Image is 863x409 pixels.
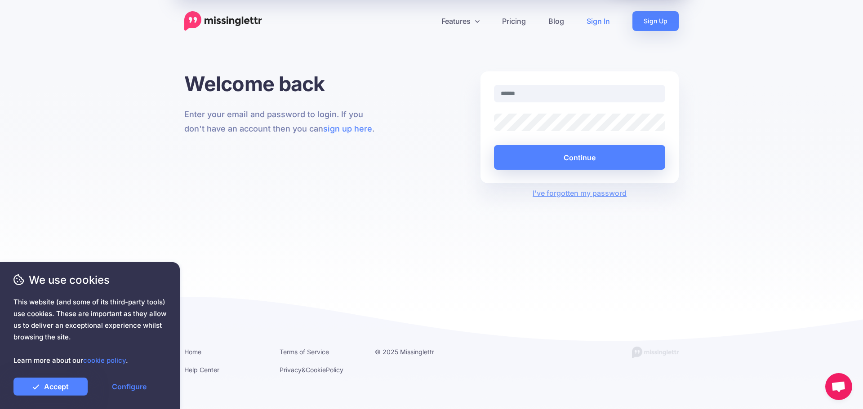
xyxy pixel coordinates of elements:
[825,373,852,400] a: Open chat
[632,11,679,31] a: Sign Up
[280,348,329,356] a: Terms of Service
[494,145,665,170] button: Continue
[184,348,201,356] a: Home
[83,356,126,365] a: cookie policy
[430,11,491,31] a: Features
[184,107,383,136] p: Enter your email and password to login. If you don't have an account then you can .
[323,124,372,133] a: sign up here
[184,366,219,374] a: Help Center
[491,11,537,31] a: Pricing
[13,378,88,396] a: Accept
[280,364,361,375] li: & Policy
[184,71,383,96] h1: Welcome back
[92,378,166,396] a: Configure
[13,272,166,288] span: We use cookies
[375,346,457,357] li: © 2025 Missinglettr
[13,296,166,366] span: This website (and some of its third-party tools) use cookies. These are important as they allow u...
[306,366,326,374] a: Cookie
[575,11,621,31] a: Sign In
[537,11,575,31] a: Blog
[533,189,627,198] a: I've forgotten my password
[280,366,302,374] a: Privacy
